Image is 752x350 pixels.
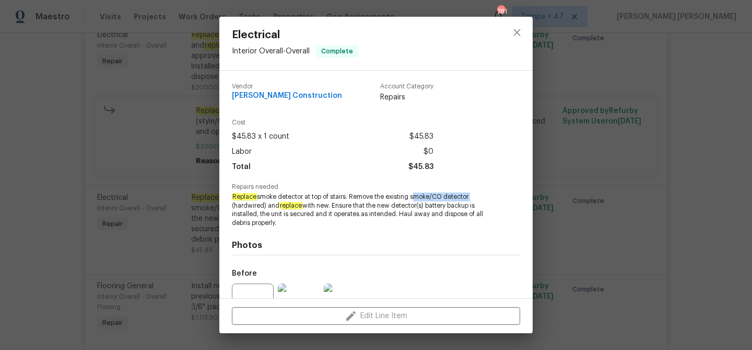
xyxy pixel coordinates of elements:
div: 781 [497,6,504,17]
h5: Before [232,270,257,277]
span: Total [232,160,251,175]
span: $45.83 [408,160,433,175]
span: Cost [232,119,433,126]
span: Interior Overall - Overall [232,48,310,55]
em: replace [279,202,302,209]
span: Account Category [380,83,433,90]
span: [PERSON_NAME] Construction [232,92,342,100]
span: Repairs needed [232,184,520,190]
span: Vendor [232,83,342,90]
em: Replace [232,193,257,200]
span: Repairs [380,92,433,103]
span: Electrical [232,29,358,41]
h4: Photos [232,240,520,251]
span: $45.83 [409,129,433,144]
span: smoke detector at top of stairs. Remove the existing smoke/CO detector (hardwired) and with new. ... [232,193,491,228]
span: $45.83 x 1 count [232,129,289,144]
span: $0 [424,144,433,160]
span: Labor [232,144,252,160]
span: Complete [317,46,357,57]
button: close [504,20,530,45]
